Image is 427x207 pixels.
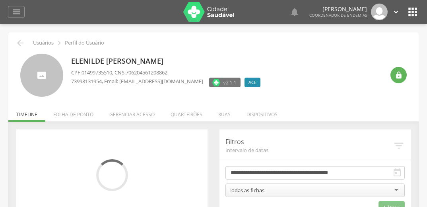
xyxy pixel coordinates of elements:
li: Dispositivos [239,103,285,122]
span: v2.1.1 [223,78,237,86]
a:  [392,4,400,20]
i: Voltar [16,38,25,48]
span: ACE [248,79,256,86]
i:  [393,140,405,152]
p: Elenilde [PERSON_NAME] [71,56,264,66]
i:  [392,8,400,16]
i:  [406,6,419,18]
a:  [290,4,299,20]
i:  [392,168,402,178]
span: Coordenador de Endemias [309,12,367,18]
span: 01499735510 [82,69,112,76]
span: 73998131954 [71,78,102,85]
li: Quarteirões [163,103,210,122]
i:  [55,39,64,47]
i:  [395,71,403,79]
p: Perfil do Usuário [65,40,104,46]
div: Todas as fichas [229,187,264,194]
p: CPF: , CNS: [71,69,264,76]
span: Intervalo de datas [225,146,393,154]
p: , Email: [EMAIL_ADDRESS][DOMAIN_NAME] [71,78,203,85]
i:  [290,7,299,17]
p: Usuários [33,40,54,46]
li: Ruas [210,103,239,122]
label: Versão do aplicativo [209,78,241,87]
span: 706204561208862 [126,69,167,76]
li: Folha de ponto [45,103,101,122]
i:  [12,7,21,17]
a:  [8,6,25,18]
p: [PERSON_NAME] [309,6,367,12]
li: Gerenciar acesso [101,103,163,122]
div: Resetar senha [390,67,407,83]
p: Filtros [225,137,393,146]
